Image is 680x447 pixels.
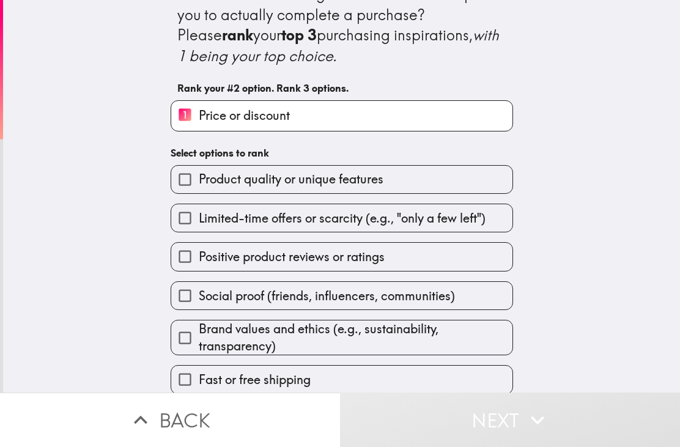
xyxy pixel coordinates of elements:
[222,26,253,44] b: rank
[340,393,680,447] button: Next
[199,210,486,227] span: Limited-time offers or scarcity (e.g., "only a few left")
[171,101,512,131] button: 1Price or discount
[199,248,385,265] span: Positive product reviews or ratings
[171,243,512,270] button: Positive product reviews or ratings
[171,366,512,393] button: Fast or free shipping
[281,26,317,44] b: top 3
[171,146,513,160] h6: Select options to rank
[177,26,503,65] i: with 1 being your top choice.
[199,287,455,305] span: Social proof (friends, influencers, communities)
[171,166,512,193] button: Product quality or unique features
[199,107,290,124] span: Price or discount
[199,371,311,388] span: Fast or free shipping
[171,320,512,355] button: Brand values and ethics (e.g., sustainability, transparency)
[171,204,512,232] button: Limited-time offers or scarcity (e.g., "only a few left")
[177,81,506,95] h6: Rank your #2 option. Rank 3 options.
[171,282,512,309] button: Social proof (friends, influencers, communities)
[199,171,383,188] span: Product quality or unique features
[199,320,512,355] span: Brand values and ethics (e.g., sustainability, transparency)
